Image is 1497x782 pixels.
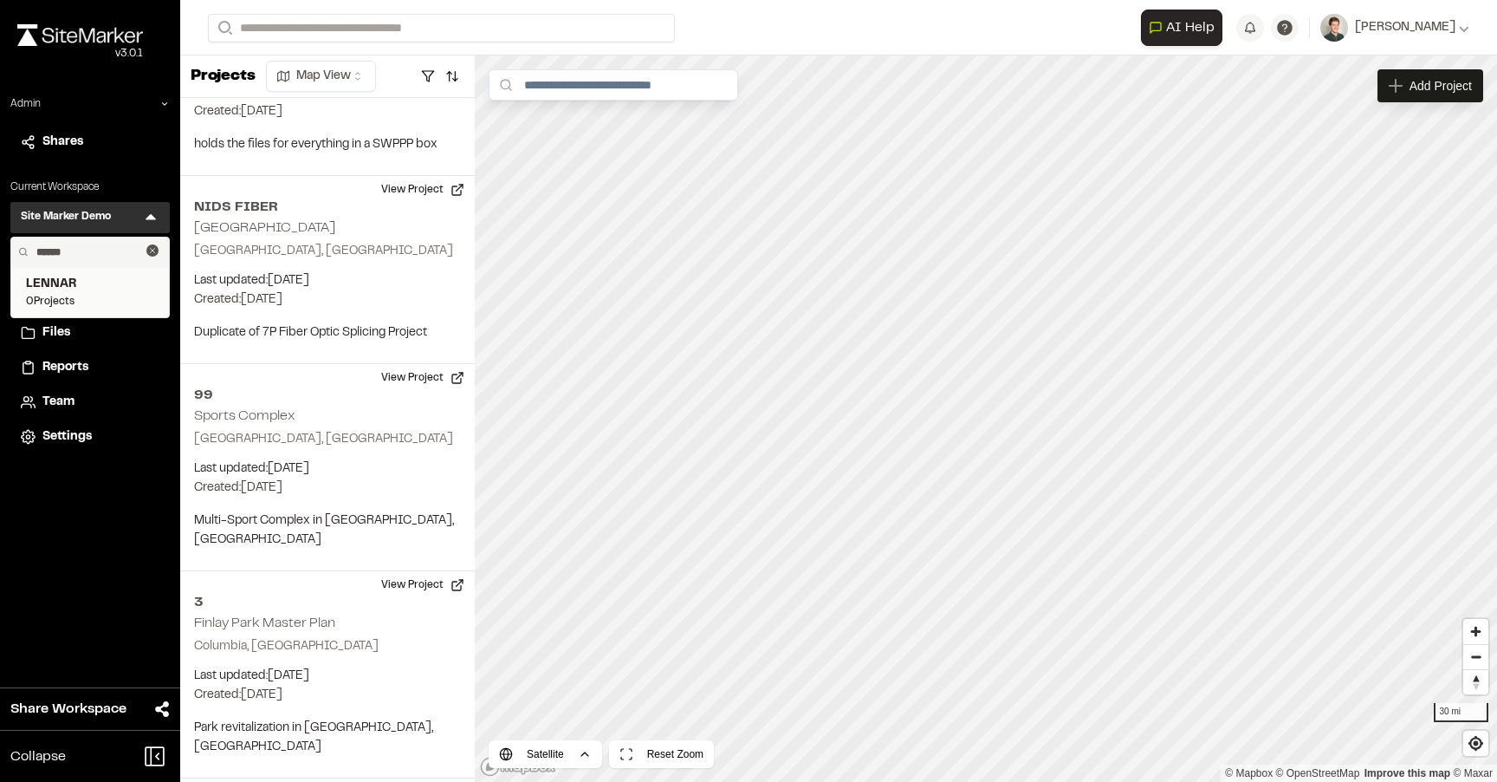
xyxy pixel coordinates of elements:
button: View Project [371,571,475,599]
button: Find my location [1463,731,1488,756]
span: Zoom out [1463,645,1488,669]
button: [PERSON_NAME] [1320,14,1469,42]
button: Reset bearing to north [1463,669,1488,694]
span: Files [42,323,70,342]
button: Open AI Assistant [1141,10,1222,46]
img: rebrand.png [17,24,143,46]
p: Columbia, [GEOGRAPHIC_DATA] [194,637,461,656]
div: 30 mi [1434,703,1488,722]
span: Settings [42,427,92,446]
span: Collapse [10,746,66,767]
p: Last updated: [DATE] [194,459,461,479]
canvas: Map [475,55,1497,782]
button: View Project [371,176,475,204]
button: Zoom out [1463,644,1488,669]
h2: 99 [194,385,461,406]
span: 0 Projects [26,294,154,310]
span: [PERSON_NAME] [1355,18,1455,37]
p: Multi-Sport Complex in [GEOGRAPHIC_DATA], [GEOGRAPHIC_DATA] [194,512,461,550]
a: Mapbox logo [480,757,556,777]
span: LENNAR [26,275,154,294]
button: View Project [371,364,475,392]
span: Share Workspace [10,699,126,720]
p: Created: [DATE] [194,102,461,121]
p: Last updated: [DATE] [194,667,461,686]
a: Team [21,393,159,412]
p: Park revitalization in [GEOGRAPHIC_DATA], [GEOGRAPHIC_DATA] [194,719,461,757]
button: Clear text [146,244,159,257]
button: Satellite [489,740,602,768]
p: Current Workspace [10,179,170,195]
a: Reports [21,358,159,377]
a: Maxar [1453,767,1493,779]
span: Shares [42,133,83,152]
a: Files [21,323,159,342]
h3: Site Marker Demo [21,209,111,226]
h2: 3 [194,592,461,613]
div: Open AI Assistant [1141,10,1229,46]
img: User [1320,14,1348,42]
p: Last updated: [DATE] [194,271,461,290]
div: Oh geez...please don't... [17,46,143,62]
p: Projects [191,65,256,88]
p: [GEOGRAPHIC_DATA], [GEOGRAPHIC_DATA] [194,430,461,449]
h2: Finlay Park Master Plan [194,617,335,629]
span: Add Project [1410,77,1472,94]
p: Admin [10,96,41,112]
p: Created: [DATE] [194,686,461,705]
p: [GEOGRAPHIC_DATA], [GEOGRAPHIC_DATA] [194,242,461,261]
p: Created: [DATE] [194,479,461,498]
p: Created: [DATE] [194,290,461,310]
a: Map feedback [1364,767,1450,779]
span: Reports [42,358,88,377]
button: Search [208,14,239,42]
a: OpenStreetMap [1276,767,1360,779]
p: Duplicate of 7P Fiber Optic Splicing Project [194,323,461,342]
a: Mapbox [1225,767,1273,779]
a: LENNAR0Projects [26,275,154,310]
h2: Sports Complex [194,410,295,422]
span: AI Help [1166,17,1215,38]
a: Settings [21,427,159,446]
h2: NIDS FIBER [194,197,461,218]
span: Reset bearing to north [1463,670,1488,694]
h2: [GEOGRAPHIC_DATA] [194,222,335,234]
p: holds the files for everything in a SWPPP box [194,135,461,154]
button: Zoom in [1463,619,1488,644]
span: Team [42,393,75,412]
button: Reset Zoom [609,740,714,768]
a: Shares [21,133,159,152]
